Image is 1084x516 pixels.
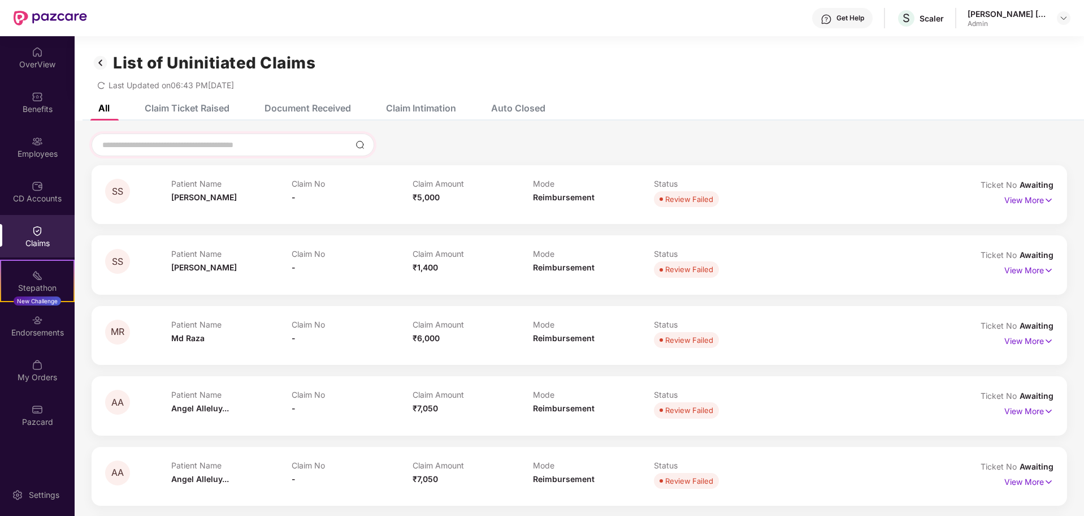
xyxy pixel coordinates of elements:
[413,192,440,202] span: ₹5,000
[413,461,534,470] p: Claim Amount
[533,192,595,202] span: Reimbursement
[292,192,296,202] span: -
[292,333,296,343] span: -
[413,179,534,188] p: Claim Amount
[413,320,534,329] p: Claim Amount
[533,403,595,413] span: Reimbursement
[112,187,123,196] span: SS
[533,474,595,484] span: Reimbursement
[533,263,595,272] span: Reimbursement
[654,320,775,329] p: Status
[292,403,296,413] span: -
[292,179,413,188] p: Claim No
[171,474,229,484] span: Angel Alleluy...
[14,11,87,25] img: New Pazcare Logo
[1004,402,1053,418] p: View More
[654,249,775,259] p: Status
[665,193,713,205] div: Review Failed
[654,179,775,188] p: Status
[981,180,1020,190] span: Ticket No
[292,249,413,259] p: Claim No
[111,398,124,407] span: AA
[533,320,654,329] p: Mode
[654,461,775,470] p: Status
[1020,321,1053,330] span: Awaiting
[665,334,713,346] div: Review Failed
[665,475,713,487] div: Review Failed
[32,359,43,371] img: svg+xml;base64,PHN2ZyBpZD0iTXlfT3JkZXJzIiBkYXRhLW5hbWU9Ik15IE9yZGVycyIgeG1sbnM9Imh0dHA6Ly93d3cudz...
[112,257,123,266] span: SS
[109,80,234,90] span: Last Updated on 06:43 PM[DATE]
[413,333,440,343] span: ₹6,000
[968,8,1047,19] div: [PERSON_NAME] [PERSON_NAME]
[171,403,229,413] span: Angel Alleluy...
[386,102,456,114] div: Claim Intimation
[836,14,864,23] div: Get Help
[32,404,43,415] img: svg+xml;base64,PHN2ZyBpZD0iUGF6Y2FyZCIgeG1sbnM9Imh0dHA6Ly93d3cudzMub3JnLzIwMDAvc3ZnIiB3aWR0aD0iMj...
[32,136,43,147] img: svg+xml;base64,PHN2ZyBpZD0iRW1wbG95ZWVzIiB4bWxucz0iaHR0cDovL3d3dy53My5vcmcvMjAwMC9zdmciIHdpZHRoPS...
[32,270,43,281] img: svg+xml;base64,PHN2ZyB4bWxucz0iaHR0cDovL3d3dy53My5vcmcvMjAwMC9zdmciIHdpZHRoPSIyMSIgaGVpZ2h0PSIyMC...
[413,390,534,399] p: Claim Amount
[981,321,1020,330] span: Ticket No
[821,14,832,25] img: svg+xml;base64,PHN2ZyBpZD0iSGVscC0zMngzMiIgeG1sbnM9Imh0dHA6Ly93d3cudzMub3JnLzIwMDAvc3ZnIiB3aWR0aD...
[25,489,63,501] div: Settings
[1004,191,1053,207] p: View More
[14,296,61,306] div: New Challenge
[1020,250,1053,260] span: Awaiting
[171,263,237,272] span: [PERSON_NAME]
[171,333,205,343] span: Md Raza
[1,282,73,294] div: Stepathon
[171,179,292,188] p: Patient Name
[111,468,124,478] span: AA
[1044,194,1053,207] img: svg+xml;base64,PHN2ZyB4bWxucz0iaHR0cDovL3d3dy53My5vcmcvMjAwMC9zdmciIHdpZHRoPSIxNyIgaGVpZ2h0PSIxNy...
[920,13,944,24] div: Scaler
[171,390,292,399] p: Patient Name
[1004,332,1053,347] p: View More
[533,461,654,470] p: Mode
[111,327,124,337] span: MR
[654,390,775,399] p: Status
[92,53,110,72] img: svg+xml;base64,PHN2ZyB3aWR0aD0iMzIiIGhlaWdodD0iMzIiIHZpZXdCb3g9IjAgMCAzMiAzMiIgZmlsbD0ibm9uZSIgeG...
[413,249,534,259] p: Claim Amount
[32,180,43,192] img: svg+xml;base64,PHN2ZyBpZD0iQ0RfQWNjb3VudHMiIGRhdGEtbmFtZT0iQ0QgQWNjb3VudHMiIHhtbG5zPSJodHRwOi8vd3...
[97,80,105,90] span: redo
[1044,264,1053,277] img: svg+xml;base64,PHN2ZyB4bWxucz0iaHR0cDovL3d3dy53My5vcmcvMjAwMC9zdmciIHdpZHRoPSIxNyIgaGVpZ2h0PSIxNy...
[171,461,292,470] p: Patient Name
[665,264,713,275] div: Review Failed
[32,225,43,236] img: svg+xml;base64,PHN2ZyBpZD0iQ2xhaW0iIHhtbG5zPSJodHRwOi8vd3d3LnczLm9yZy8yMDAwL3N2ZyIgd2lkdGg9IjIwIi...
[533,333,595,343] span: Reimbursement
[1020,462,1053,471] span: Awaiting
[491,102,545,114] div: Auto Closed
[1020,180,1053,190] span: Awaiting
[32,46,43,58] img: svg+xml;base64,PHN2ZyBpZD0iSG9tZSIgeG1sbnM9Imh0dHA6Ly93d3cudzMub3JnLzIwMDAvc3ZnIiB3aWR0aD0iMjAiIG...
[981,391,1020,401] span: Ticket No
[292,461,413,470] p: Claim No
[533,390,654,399] p: Mode
[533,249,654,259] p: Mode
[1044,476,1053,488] img: svg+xml;base64,PHN2ZyB4bWxucz0iaHR0cDovL3d3dy53My5vcmcvMjAwMC9zdmciIHdpZHRoPSIxNyIgaGVpZ2h0PSIxNy...
[413,474,438,484] span: ₹7,050
[981,462,1020,471] span: Ticket No
[968,19,1047,28] div: Admin
[1044,335,1053,347] img: svg+xml;base64,PHN2ZyB4bWxucz0iaHR0cDovL3d3dy53My5vcmcvMjAwMC9zdmciIHdpZHRoPSIxNyIgaGVpZ2h0PSIxNy...
[665,405,713,416] div: Review Failed
[413,403,438,413] span: ₹7,050
[113,53,315,72] h1: List of Uninitiated Claims
[1044,405,1053,418] img: svg+xml;base64,PHN2ZyB4bWxucz0iaHR0cDovL3d3dy53My5vcmcvMjAwMC9zdmciIHdpZHRoPSIxNyIgaGVpZ2h0PSIxNy...
[171,192,237,202] span: [PERSON_NAME]
[413,263,438,272] span: ₹1,400
[292,390,413,399] p: Claim No
[145,102,229,114] div: Claim Ticket Raised
[32,315,43,326] img: svg+xml;base64,PHN2ZyBpZD0iRW5kb3JzZW1lbnRzIiB4bWxucz0iaHR0cDovL3d3dy53My5vcmcvMjAwMC9zdmciIHdpZH...
[981,250,1020,260] span: Ticket No
[12,489,23,501] img: svg+xml;base64,PHN2ZyBpZD0iU2V0dGluZy0yMHgyMCIgeG1sbnM9Imh0dHA6Ly93d3cudzMub3JnLzIwMDAvc3ZnIiB3aW...
[1059,14,1068,23] img: svg+xml;base64,PHN2ZyBpZD0iRHJvcGRvd24tMzJ4MzIiIHhtbG5zPSJodHRwOi8vd3d3LnczLm9yZy8yMDAwL3N2ZyIgd2...
[1004,261,1053,277] p: View More
[171,320,292,329] p: Patient Name
[98,102,110,114] div: All
[292,263,296,272] span: -
[903,11,910,25] span: S
[171,249,292,259] p: Patient Name
[265,102,351,114] div: Document Received
[1004,473,1053,488] p: View More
